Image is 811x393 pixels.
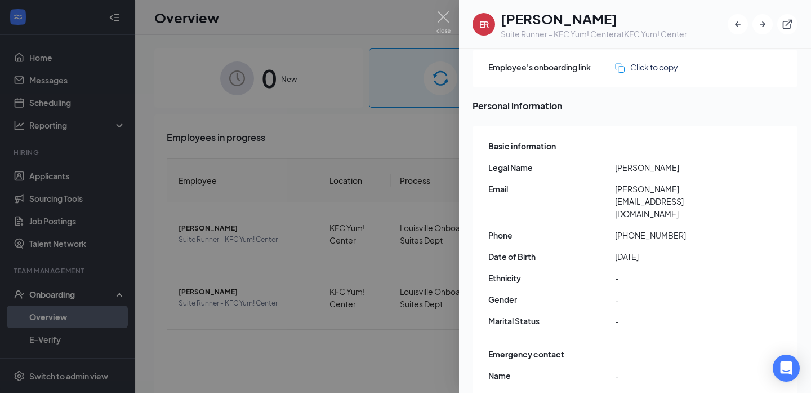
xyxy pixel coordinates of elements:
span: - [615,293,742,306]
span: Personal information [473,99,797,113]
span: Basic information [488,140,556,152]
span: Legal Name [488,161,615,174]
button: Click to copy [615,61,678,73]
svg: ExternalLink [782,19,793,30]
span: Gender [488,293,615,306]
span: Email [488,183,615,195]
h1: [PERSON_NAME] [501,9,687,28]
span: Ethnicity [488,272,615,284]
button: ArrowRight [752,14,773,34]
div: ER [479,19,489,30]
span: Marital Status [488,315,615,327]
span: Emergency contact [488,348,564,360]
svg: ArrowRight [757,19,768,30]
span: - [615,315,742,327]
span: - [615,272,742,284]
svg: ArrowLeftNew [732,19,743,30]
span: [PHONE_NUMBER] [615,229,742,241]
div: Suite Runner - KFC Yum! Center at KFC Yum! Center [501,28,687,39]
span: Employee's onboarding link [488,61,615,73]
span: [PERSON_NAME][EMAIL_ADDRESS][DOMAIN_NAME] [615,183,742,220]
button: ArrowLeftNew [728,14,748,34]
span: [DATE] [615,250,742,263]
button: ExternalLink [777,14,797,34]
span: Phone [488,229,615,241]
span: Name [488,369,615,382]
span: Date of Birth [488,250,615,263]
div: Open Intercom Messenger [773,355,800,382]
span: - [615,369,742,382]
img: click-to-copy.71757273a98fde459dfc.svg [615,63,625,73]
span: [PERSON_NAME] [615,161,742,174]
